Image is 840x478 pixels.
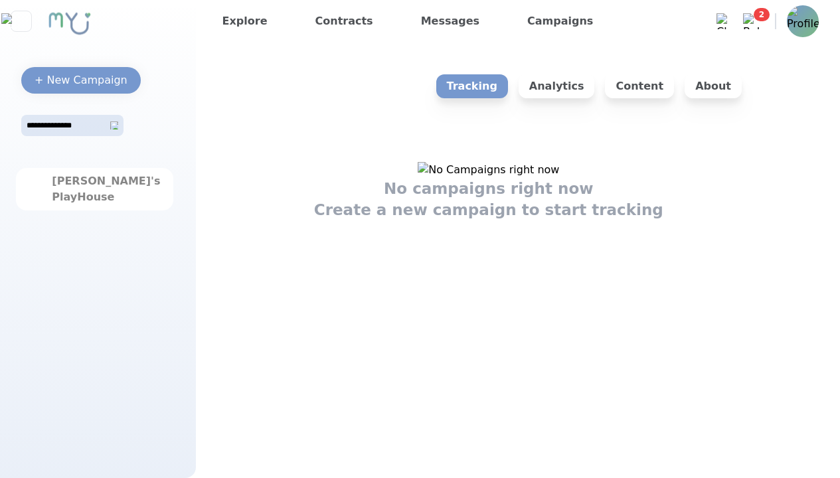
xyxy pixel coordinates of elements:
[519,74,595,98] p: Analytics
[522,11,598,32] a: Campaigns
[754,8,770,21] span: 2
[1,13,41,29] img: Close sidebar
[743,13,759,29] img: Bell
[716,13,732,29] img: Chat
[436,74,508,98] p: Tracking
[314,199,663,220] h1: Create a new campaign to start tracking
[787,5,819,37] img: Profile
[605,74,674,98] p: Content
[310,11,378,32] a: Contracts
[21,67,141,94] button: + New Campaign
[217,11,273,32] a: Explore
[685,74,742,98] p: About
[52,173,137,205] div: [PERSON_NAME]'s PlayHouse
[416,11,485,32] a: Messages
[418,162,559,178] img: No Campaigns right now
[35,72,127,88] div: + New Campaign
[384,178,594,199] h1: No campaigns right now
